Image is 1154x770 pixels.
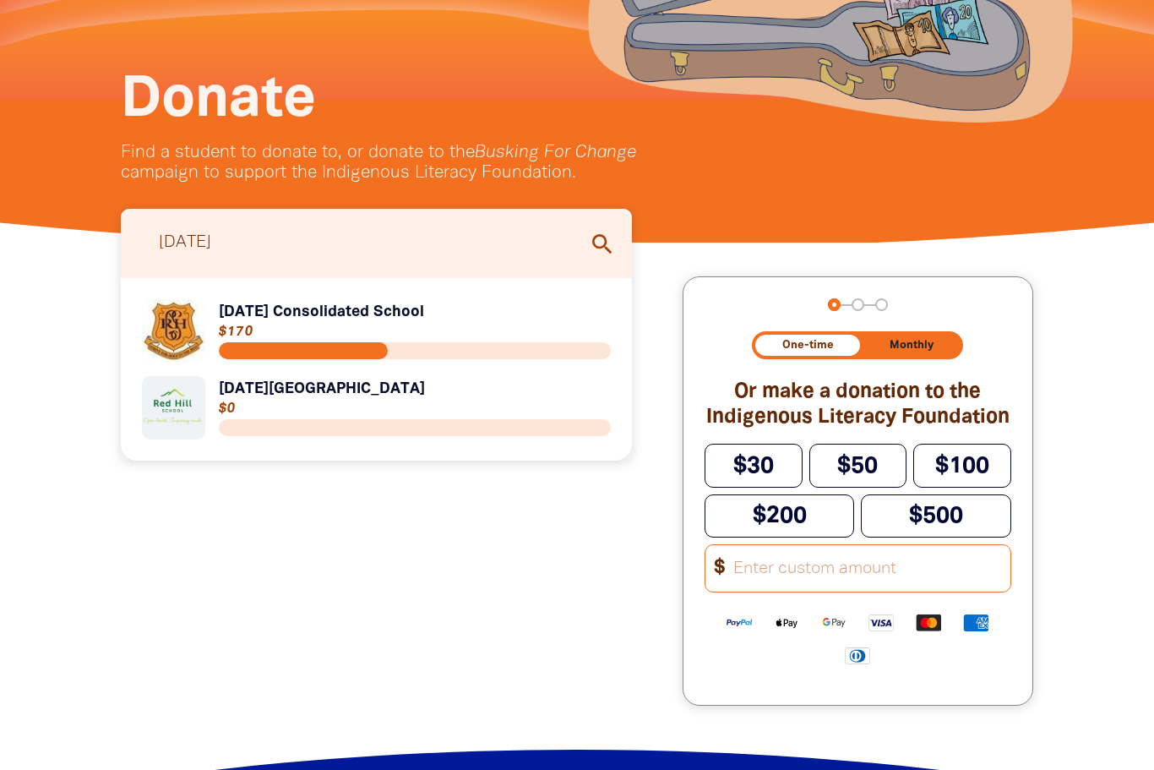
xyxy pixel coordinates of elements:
[809,444,907,487] button: $50
[705,599,1011,678] div: Available payment methods
[705,552,726,585] span: $
[837,456,878,477] span: $50
[763,613,810,632] img: Apple Pay logo
[753,505,807,527] span: $200
[890,340,934,351] span: Monthly
[935,456,989,477] span: $100
[810,613,857,632] img: Google Pay logo
[875,298,888,311] button: Navigate to step 3 of 3 to enter your payment details
[782,340,834,351] span: One-time
[755,335,860,356] button: One-time
[752,331,963,359] div: Donation frequency
[952,613,999,632] img: American Express logo
[913,444,1011,487] button: $100
[733,456,774,477] span: $30
[121,74,316,127] span: Donate
[142,299,611,440] div: Paginated content
[705,444,803,487] button: $30
[716,613,763,632] img: Paypal logo
[705,380,1011,430] h2: Or make a donation to the Indigenous Literacy Foundation
[121,143,712,183] p: Find a student to donate to, or donate to the campaign to support the Indigenous Literacy Foundat...
[705,494,855,538] button: $200
[589,231,616,258] i: search
[909,505,963,527] span: $500
[475,145,636,161] em: Busking For Change
[905,613,952,632] img: Mastercard logo
[852,298,864,311] button: Navigate to step 2 of 3 to enter your details
[863,335,961,356] button: Monthly
[861,494,1011,538] button: $500
[722,545,1010,592] input: Enter custom amount
[828,298,841,311] button: Navigate to step 1 of 3 to enter your donation amount
[857,613,905,632] img: Visa logo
